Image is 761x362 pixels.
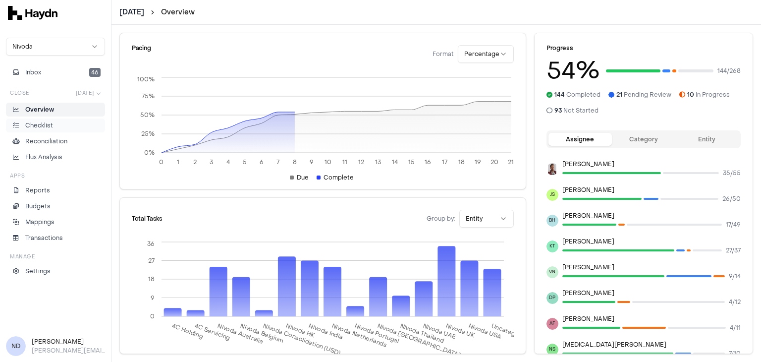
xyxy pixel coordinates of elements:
[442,158,447,166] tspan: 17
[444,322,476,340] tspan: Nivoda UK
[141,130,155,138] tspan: 25%
[76,89,94,97] span: [DATE]
[161,7,195,17] a: Overview
[6,134,105,148] a: Reconciliation
[616,91,671,99] span: Pending Review
[25,105,54,114] p: Overview
[562,238,741,245] p: [PERSON_NAME]
[562,263,741,271] p: [PERSON_NAME]
[142,92,155,100] tspan: 75%
[392,158,398,166] tspan: 14
[376,322,462,360] tspan: Nivoda [GEOGRAPHIC_DATA]
[554,91,565,99] span: 144
[226,158,230,166] tspan: 4
[171,322,204,341] tspan: 4C Holding
[546,45,741,51] div: Progress
[425,158,431,166] tspan: 16
[193,158,197,166] tspan: 2
[508,158,514,166] tspan: 21
[375,158,381,166] tspan: 13
[562,289,741,297] p: [PERSON_NAME]
[729,350,741,358] span: 7 / 10
[546,266,558,278] span: VN
[194,322,231,342] tspan: 4C Servicing
[723,169,741,177] span: 35 / 55
[422,322,457,341] tspan: Nivoda UAE
[548,133,612,146] button: Assignee
[729,298,741,306] span: 4 / 12
[6,231,105,245] a: Transactions
[10,253,35,260] h3: Manage
[148,257,155,265] tspan: 27
[32,346,105,355] p: [PERSON_NAME][EMAIL_ADDRESS][DOMAIN_NAME]
[10,172,25,180] h3: Apps
[293,158,297,166] tspan: 8
[6,199,105,213] a: Budgets
[726,246,741,254] span: 27 / 37
[546,189,558,201] span: JS
[546,292,558,304] span: DP
[427,215,455,223] span: Group by:
[342,158,347,166] tspan: 11
[308,322,344,342] tspan: Nivoda India
[325,158,331,166] tspan: 10
[243,158,247,166] tspan: 5
[722,195,741,203] span: 26 / 50
[458,158,465,166] tspan: 18
[490,322,535,344] tspan: Uncategorized
[6,264,105,278] a: Settings
[6,119,105,132] a: Checklist
[290,174,309,181] div: Due
[317,174,354,181] div: Complete
[151,294,155,302] tspan: 9
[137,75,155,83] tspan: 100%
[210,158,213,166] tspan: 3
[262,322,342,357] tspan: Nivoda Consolidation (USD)
[687,91,730,99] span: In Progress
[562,341,741,349] p: [MEDICAL_DATA][PERSON_NAME]
[132,45,151,63] div: Pacing
[675,133,739,146] button: Entity
[408,158,415,166] tspan: 15
[89,68,101,77] span: 46
[147,240,155,248] tspan: 36
[150,312,155,320] tspan: 0
[6,183,105,197] a: Reports
[72,87,106,99] button: [DATE]
[468,322,503,341] tspan: Nivoda USA
[490,158,498,166] tspan: 20
[25,202,51,211] p: Budgets
[399,322,445,345] tspan: Nivoda Thailand
[562,212,741,220] p: [PERSON_NAME]
[25,218,54,227] p: Mappings
[330,322,388,349] tspan: Nivoda Netherlands
[729,272,741,280] span: 9 / 14
[6,336,26,356] span: ND
[353,322,400,346] tspan: Nivoda Portugal
[140,111,155,119] tspan: 50%
[6,215,105,229] a: Mappings
[730,324,741,332] span: 4 / 11
[546,318,558,330] span: AF
[554,107,598,115] span: Not Started
[25,137,67,146] p: Reconciliation
[25,153,62,162] p: Flux Analysis
[717,67,741,75] span: 144 / 268
[687,91,694,99] span: 10
[562,160,741,168] p: [PERSON_NAME]
[119,7,144,17] button: [DATE]
[10,89,29,97] h3: Close
[159,158,163,166] tspan: 0
[25,68,41,77] span: Inbox
[616,91,622,99] span: 21
[25,234,63,242] p: Transactions
[562,186,741,194] p: [PERSON_NAME]
[132,216,163,222] div: Total Tasks
[546,344,558,356] span: NS
[6,65,105,79] button: Inbox46
[433,50,454,58] span: Format
[358,158,364,166] tspan: 12
[32,337,105,346] h3: [PERSON_NAME]
[310,158,314,166] tspan: 9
